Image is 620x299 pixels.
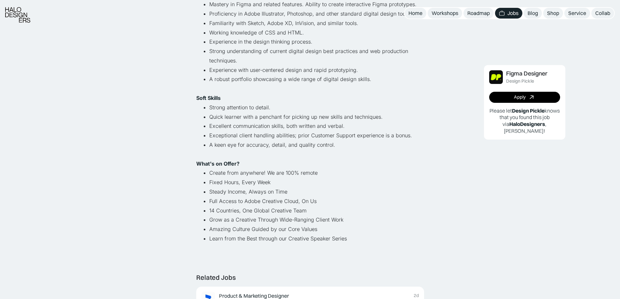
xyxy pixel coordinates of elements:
[209,224,424,234] li: Amazing Culture Guided by our Core Values
[209,215,424,224] li: Grow as a Creative Through Wide-Ranging Client Work
[209,206,424,215] li: 14 Countries, One Global Creative Team
[209,131,424,140] li: Exceptional client handling abilities; prior Customer Support experience is a bonus.
[196,95,221,101] strong: Soft Skills
[209,121,424,131] li: Excellent communication skills, both written and verbal.
[209,197,424,206] li: Full Access to Adobe Creative Cloud, On Us
[514,95,526,100] div: Apply
[209,140,424,159] li: A keen eye for accuracy, detail, and quality control.
[568,10,586,17] div: Service
[467,10,490,17] div: Roadmap
[564,8,590,19] a: Service
[196,274,236,281] div: Related Jobs
[507,10,518,17] div: Jobs
[209,178,424,187] li: Fixed Hours, Every Week
[196,160,240,167] strong: What's on Offer?
[209,37,424,47] li: Experience in the design thinking process.
[209,19,424,28] li: Familiarity with Sketch, Adobe XD, InVision, and similar tools.
[528,10,538,17] div: Blog
[209,234,424,243] li: Learn from the Best through our Creative Speaker Series
[591,8,614,19] a: Collab
[209,28,424,37] li: Working knowledge of CSS and HTML.
[595,10,610,17] div: Collab
[489,70,503,84] img: Job Image
[405,8,426,19] a: Home
[209,168,424,178] li: Create from anywhere! We are 100% remote
[209,75,424,93] li: A robust portfolio showcasing a wide range of digital design skills.
[509,121,545,128] b: HaloDesigners
[489,92,560,103] a: Apply
[524,8,542,19] a: Blog
[209,9,424,19] li: Proficiency in Adobe Illustrator, Photoshop, and other standard digital design tools.
[506,70,547,77] div: Figma Designer
[196,243,424,253] p: ‍
[495,8,522,19] a: Jobs
[209,103,424,112] li: Strong attention to detail.
[506,78,534,84] div: Design Pickle
[414,293,419,298] div: 2d
[209,187,424,197] li: Steady Income, Always on Time
[543,8,563,19] a: Shop
[463,8,494,19] a: Roadmap
[209,112,424,122] li: Quick learner with a penchant for picking up new skills and techniques.
[512,107,544,114] b: Design Pickle
[209,65,424,75] li: Experience with user-centered design and rapid prototyping.
[408,10,422,17] div: Home
[432,10,458,17] div: Workshops
[489,107,560,134] p: Please let knows that you found this job via , [PERSON_NAME]!
[209,47,424,65] li: Strong understanding of current digital design best practices and web production techniques.
[547,10,559,17] div: Shop
[428,8,462,19] a: Workshops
